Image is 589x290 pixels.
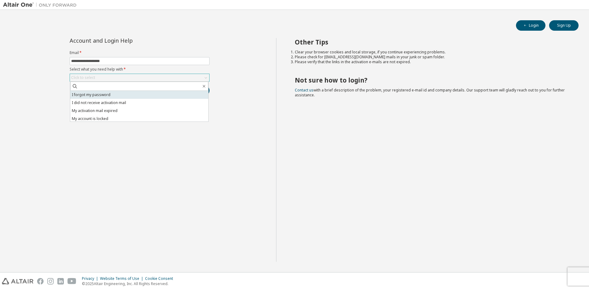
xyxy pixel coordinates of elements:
[3,2,80,8] img: Altair One
[57,278,64,284] img: linkedin.svg
[145,276,177,281] div: Cookie Consent
[295,60,568,64] li: Please verify that the links in the activation e-mails are not expired.
[82,281,177,286] p: © 2025 Altair Engineering, Inc. All Rights Reserved.
[295,87,314,93] a: Contact us
[295,76,568,84] h2: Not sure how to login?
[295,87,565,98] span: with a brief description of the problem, your registered e-mail id and company details. Our suppo...
[67,278,76,284] img: youtube.svg
[70,74,209,81] div: Click to select
[295,50,568,55] li: Clear your browser cookies and local storage, if you continue experiencing problems.
[70,50,210,55] label: Email
[2,278,33,284] img: altair_logo.svg
[47,278,54,284] img: instagram.svg
[71,75,95,80] div: Click to select
[295,38,568,46] h2: Other Tips
[70,91,208,99] li: I forgot my password
[100,276,145,281] div: Website Terms of Use
[295,55,568,60] li: Please check for [EMAIL_ADDRESS][DOMAIN_NAME] mails in your junk or spam folder.
[516,20,545,31] button: Login
[70,38,182,43] div: Account and Login Help
[549,20,579,31] button: Sign Up
[70,67,210,72] label: Select what you need help with
[37,278,44,284] img: facebook.svg
[82,276,100,281] div: Privacy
